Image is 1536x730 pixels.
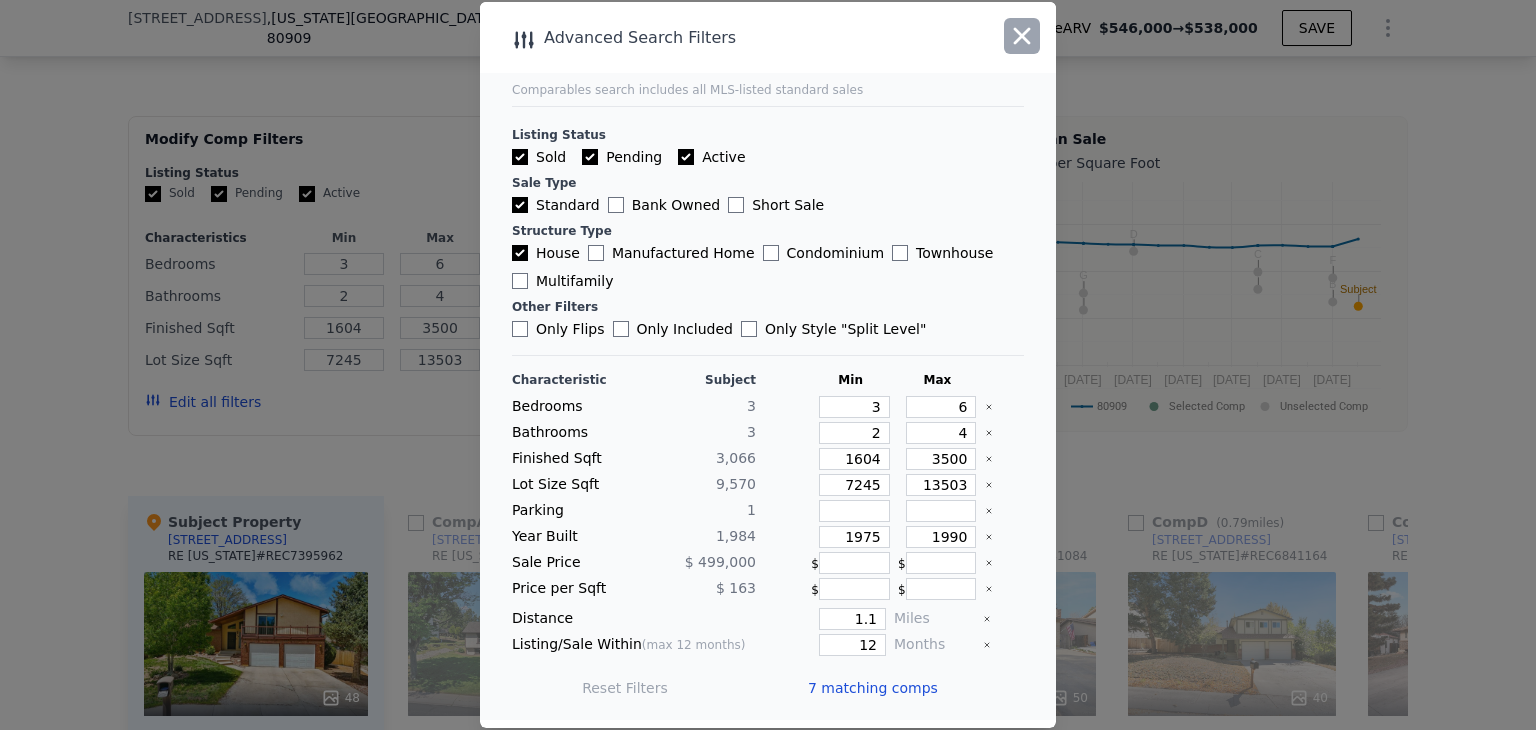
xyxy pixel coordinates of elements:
button: Clear [985,455,993,463]
input: Sold [512,149,528,165]
div: Max [898,372,977,388]
button: Clear [985,403,993,411]
input: Bank Owned [608,197,624,213]
div: Comparables search includes all MLS-listed standard sales [512,82,1024,98]
div: Distance [512,608,756,630]
label: Only Included [613,319,733,339]
button: Reset [582,678,668,698]
input: Standard [512,197,528,213]
label: Condominium [763,243,884,263]
label: House [512,243,580,263]
div: Min [811,372,890,388]
label: Standard [512,195,600,215]
label: Short Sale [728,195,824,215]
div: Months [894,634,975,656]
button: Clear [983,641,991,649]
input: House [512,245,528,261]
div: $ [898,552,977,574]
div: Other Filters [512,299,1024,315]
span: $ 499,000 [685,554,756,570]
input: Condominium [763,245,779,261]
label: Manufactured Home [588,243,755,263]
div: Characteristic [512,372,630,388]
input: Only Flips [512,321,528,337]
label: Townhouse [892,243,993,263]
button: Clear [985,585,993,593]
button: Clear [985,533,993,541]
div: Bathrooms [512,422,630,444]
div: Parking [512,500,630,522]
span: 7 matching comps [808,678,938,698]
div: $ [898,578,977,600]
button: Clear [985,481,993,489]
span: 9,570 [716,476,756,492]
label: Active [678,147,745,167]
span: $ 163 [716,580,756,596]
span: 1 [747,502,756,518]
label: Only Style " Split Level " [741,319,926,339]
button: Clear [983,615,991,623]
div: Advanced Search Filters [480,24,941,52]
div: $ [811,578,890,600]
div: Sale Price [512,552,630,574]
div: Sale Type [512,175,1024,191]
input: Pending [582,149,598,165]
div: Listing Status [512,127,1024,143]
label: Multifamily [512,271,613,291]
button: Clear [985,429,993,437]
div: Bedrooms [512,396,630,418]
span: 3 [747,398,756,414]
div: Listing/Sale Within [512,634,756,656]
div: $ [811,552,890,574]
label: Sold [512,147,566,167]
label: Only Flips [512,319,605,339]
div: Year Built [512,526,630,548]
input: Only Included [613,321,629,337]
span: 1,984 [716,528,756,544]
div: Finished Sqft [512,448,630,470]
input: Only Style "Split Level" [741,321,757,337]
span: 3,066 [716,450,756,466]
div: Miles [894,608,975,630]
div: Structure Type [512,223,1024,239]
span: (max 12 months) [642,638,746,652]
div: Price per Sqft [512,578,630,600]
input: Multifamily [512,273,528,289]
input: Short Sale [728,197,744,213]
label: Bank Owned [608,195,720,215]
button: Clear [985,559,993,567]
div: Lot Size Sqft [512,474,630,496]
label: Pending [582,147,662,167]
span: 3 [747,424,756,440]
button: Clear [985,507,993,515]
input: Manufactured Home [588,245,604,261]
input: Townhouse [892,245,908,261]
input: Active [678,149,694,165]
div: Subject [638,372,756,388]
